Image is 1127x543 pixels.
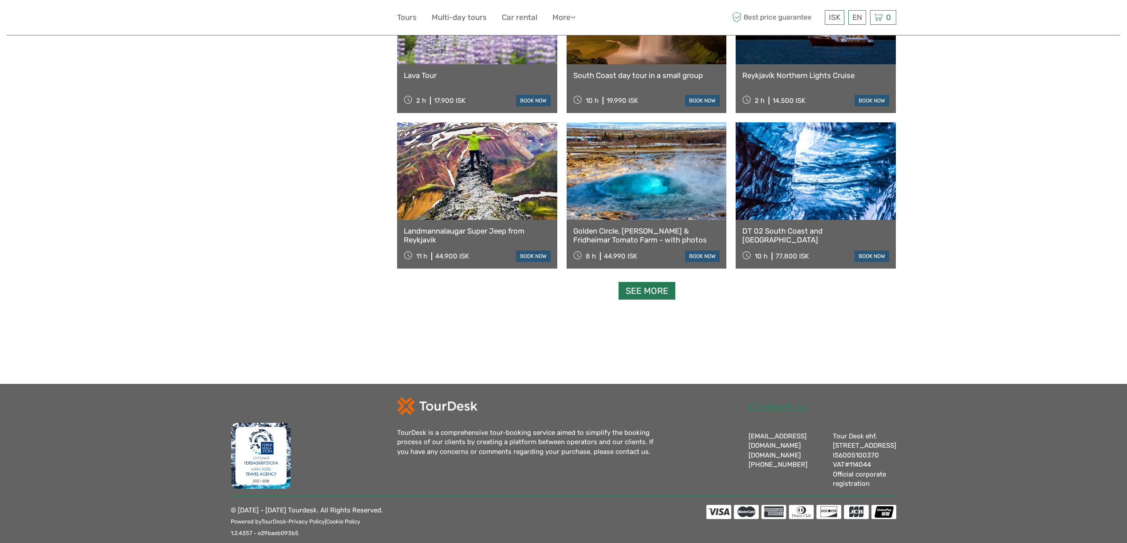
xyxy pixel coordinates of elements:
[604,252,637,260] div: 44.990 ISK
[416,97,426,105] span: 2 h
[231,7,284,28] img: 579-c3ad521b-b2e6-4e2f-ac42-c21f71cf5781_logo_small.jpg
[397,11,417,24] a: Tours
[607,97,638,105] div: 19.990 ISK
[516,95,551,106] a: book now
[776,252,809,260] div: 77.800 ISK
[749,401,896,415] h2: Contact us
[885,13,892,22] span: 0
[435,252,469,260] div: 44.900 ISK
[829,13,840,22] span: ISK
[432,11,487,24] a: Multi-day tours
[231,518,360,525] small: Powered by - |
[434,97,465,105] div: 17.900 ISK
[552,11,575,24] a: More
[573,227,720,245] a: Golden Circle, [PERSON_NAME] & Fridheimar Tomato Farm - with photos
[833,432,896,489] div: Tour Desk ehf. [STREET_ADDRESS] IS6005100370 VAT#114044
[833,470,886,488] a: Official corporate registration
[685,250,720,262] a: book now
[397,428,663,457] div: TourDesk is a comprehensive tour-booking service aimed to simplify the booking process of our cli...
[102,14,113,24] button: Open LiveChat chat widget
[397,397,477,415] img: td-logo-white.png
[742,71,889,80] a: Reykjavík Northern Lights Cruise
[706,505,896,519] img: accepted cards
[848,10,866,25] div: EN
[573,71,720,80] a: South Coast day tour in a small group
[749,432,824,489] div: [EMAIL_ADDRESS][DOMAIN_NAME] [PHONE_NUMBER]
[326,518,360,525] a: Cookie Policy
[516,250,551,262] a: book now
[755,252,768,260] span: 10 h
[404,227,551,245] a: Landmannalaugar Super Jeep from Reykjavik
[288,518,325,525] a: Privacy Policy
[855,250,889,262] a: book now
[755,97,764,105] span: 2 h
[416,252,427,260] span: 11 h
[619,282,675,300] a: See more
[261,518,286,525] a: TourDesk
[12,16,100,23] p: We're away right now. Please check back later!
[772,97,805,105] div: 14.500 ISK
[231,530,299,536] small: 1.2.4357 - e29baeb093b5
[749,451,801,459] a: [DOMAIN_NAME]
[730,10,823,25] span: Best price guarantee
[742,227,889,245] a: DT 02 South Coast and [GEOGRAPHIC_DATA]
[404,71,551,80] a: Lava Tour
[586,252,596,260] span: 8 h
[855,95,889,106] a: book now
[231,422,291,489] img: fms.png
[502,11,537,24] a: Car rental
[586,97,599,105] span: 10 h
[231,505,383,539] p: © [DATE] - [DATE] Tourdesk. All Rights Reserved.
[685,95,720,106] a: book now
